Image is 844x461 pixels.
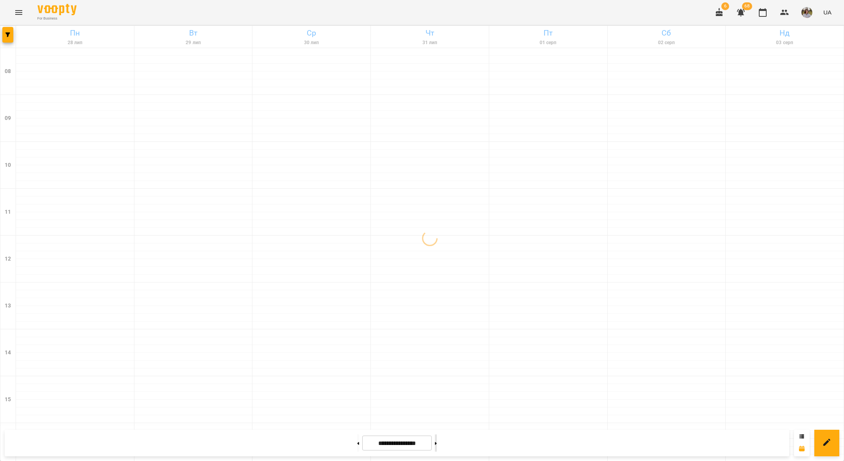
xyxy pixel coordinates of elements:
button: Menu [9,3,28,22]
h6: 14 [5,348,11,357]
h6: Чт [372,27,488,39]
img: Voopty Logo [38,4,77,15]
span: 6 [721,2,729,10]
h6: 11 [5,208,11,216]
h6: Сб [609,27,724,39]
h6: 01 серп [490,39,606,46]
h6: Ср [254,27,369,39]
button: UA [820,5,835,20]
span: UA [823,8,831,16]
span: For Business [38,16,77,21]
h6: 09 [5,114,11,123]
h6: Пн [17,27,133,39]
h6: 13 [5,302,11,310]
span: 68 [742,2,752,10]
h6: 10 [5,161,11,170]
h6: 15 [5,395,11,404]
img: 2afcea6c476e385b61122795339ea15c.jpg [801,7,812,18]
h6: Вт [136,27,251,39]
h6: 31 лип [372,39,488,46]
h6: Пт [490,27,606,39]
h6: 02 серп [609,39,724,46]
h6: 03 серп [727,39,842,46]
h6: 08 [5,67,11,76]
h6: Нд [727,27,842,39]
h6: 29 лип [136,39,251,46]
h6: 30 лип [254,39,369,46]
h6: 28 лип [17,39,133,46]
h6: 12 [5,255,11,263]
